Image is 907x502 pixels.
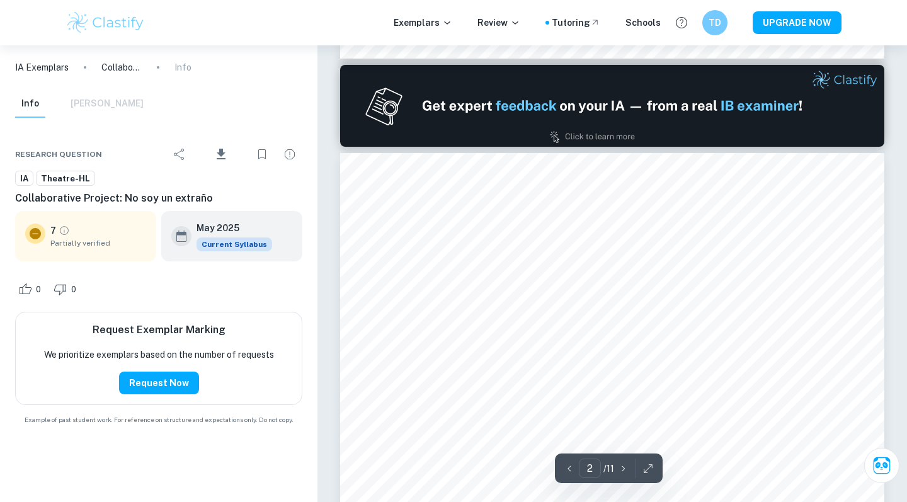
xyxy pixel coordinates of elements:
[15,171,33,186] a: IA
[15,415,302,425] span: Example of past student work. For reference on structure and expectations only. Do not copy.
[702,10,727,35] button: TD
[477,16,520,30] p: Review
[44,348,274,362] p: We prioritize exemplars based on the number of requests
[37,173,94,185] span: Theatre-HL
[59,225,70,236] a: Grade partially verified
[15,60,69,74] a: IA Exemplars
[15,149,102,160] span: Research question
[625,16,661,30] a: Schools
[340,65,884,147] img: Ad
[50,279,83,299] div: Dislike
[66,10,145,35] img: Clastify logo
[864,448,899,483] button: Ask Clai
[603,462,614,476] p: / 11
[197,237,272,251] div: This exemplar is based on the current syllabus. Feel free to refer to it for inspiration/ideas wh...
[64,283,83,296] span: 0
[174,60,191,74] p: Info
[197,221,262,235] h6: May 2025
[249,142,275,167] div: Bookmark
[119,372,199,394] button: Request Now
[36,171,95,186] a: Theatre-HL
[16,173,33,185] span: IA
[167,142,192,167] div: Share
[15,90,45,118] button: Info
[93,322,225,338] h6: Request Exemplar Marking
[671,12,692,33] button: Help and Feedback
[50,224,56,237] p: 7
[15,191,302,206] h6: Collaborative Project: No soy un extraño
[50,237,146,249] span: Partially verified
[197,237,272,251] span: Current Syllabus
[29,283,48,296] span: 0
[753,11,841,34] button: UPGRADE NOW
[394,16,452,30] p: Exemplars
[277,142,302,167] div: Report issue
[708,16,722,30] h6: TD
[15,279,48,299] div: Like
[195,138,247,171] div: Download
[101,60,142,74] p: Collaborative Project: No soy un extraño
[552,16,600,30] a: Tutoring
